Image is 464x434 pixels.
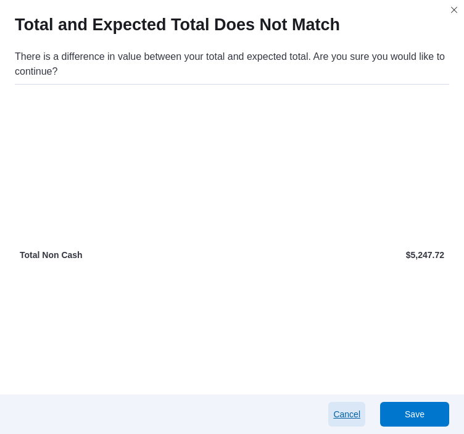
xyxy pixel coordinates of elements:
button: Closes this modal window [447,2,462,17]
h1: Total and Expected Total Does Not Match [15,15,340,35]
button: Save [380,402,449,427]
span: Save [405,408,425,420]
div: There is a difference in value between your total and expected total. Are you sure you would like... [15,49,449,79]
p: $5,247.72 [234,249,444,261]
span: Cancel [333,408,360,420]
button: Cancel [328,402,365,427]
p: Total Non Cash [20,249,230,261]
